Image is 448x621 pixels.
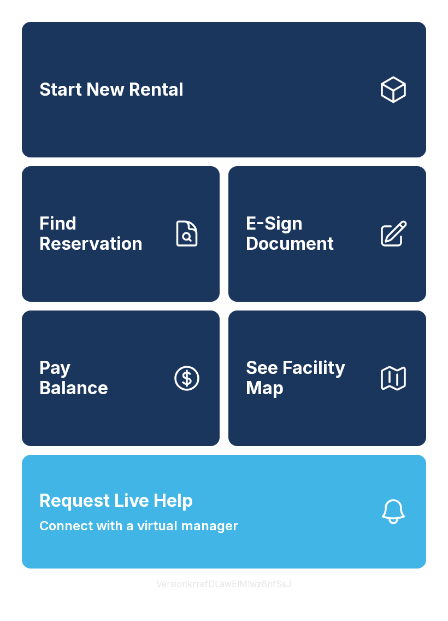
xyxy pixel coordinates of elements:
a: Start New Rental [22,22,426,157]
button: PayBalance [22,310,220,446]
span: Pay Balance [39,358,108,398]
button: VersionkrrefDLawElMlwz8nfSsJ [148,569,300,599]
button: Request Live HelpConnect with a virtual manager [22,455,426,569]
span: Start New Rental [39,80,184,100]
button: See Facility Map [228,310,426,446]
span: E-Sign Document [246,214,369,254]
span: Find Reservation [39,214,163,254]
span: See Facility Map [246,358,369,398]
a: Find Reservation [22,166,220,302]
span: Request Live Help [39,488,193,514]
span: Connect with a virtual manager [39,516,238,536]
a: E-Sign Document [228,166,426,302]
